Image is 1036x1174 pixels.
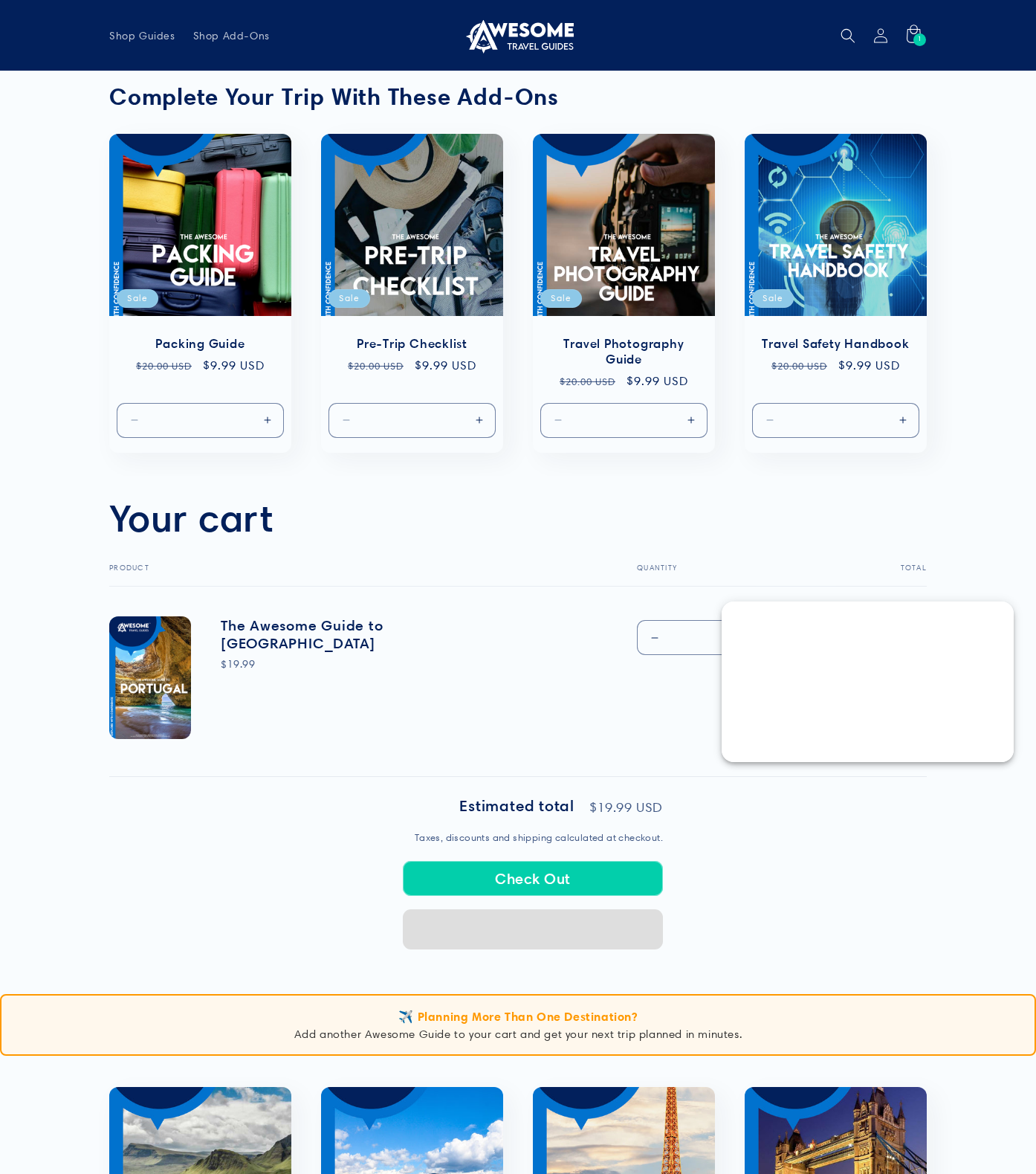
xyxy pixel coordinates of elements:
ul: Slider [109,134,927,453]
input: Quantity for Default Title [812,402,861,437]
input: Quantity for The Awesome Guide to Portugal [671,620,708,655]
strong: Complete Your Trip With These Add-Ons [109,83,559,111]
button: Check Out [403,861,663,896]
a: Shop Add-Ons [184,20,279,51]
span: Shop Add-Ons [193,29,270,42]
span: Shop Guides [109,29,175,42]
th: Quantity [600,564,836,587]
a: Packing Guide [124,336,276,352]
div: $19.99 [221,657,444,672]
span: ✈️ Planning More Than One Destination? [398,1009,637,1024]
p: $19.99 USD [589,801,663,814]
a: Travel Photography Guide [548,336,700,367]
a: Awesome Travel Guides [457,12,580,59]
a: Pre-Trip Checklist [336,336,488,352]
th: Product [109,564,600,587]
small: Taxes, discounts and shipping calculated at checkout. [403,830,663,845]
a: The Awesome Guide to [GEOGRAPHIC_DATA] [221,616,444,652]
input: Quantity for Default Title [177,402,225,437]
a: Travel Safety Handbook [760,336,912,352]
input: Quantity for Default Title [600,402,649,437]
h1: Your cart [109,494,273,541]
th: Total [836,564,927,587]
img: Awesome Travel Guides [462,18,574,54]
span: 1 [918,33,922,46]
input: Quantity for Default Title [389,402,437,437]
a: Shop Guides [100,20,184,51]
summary: Search [832,19,864,52]
h2: Estimated total [459,799,574,814]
